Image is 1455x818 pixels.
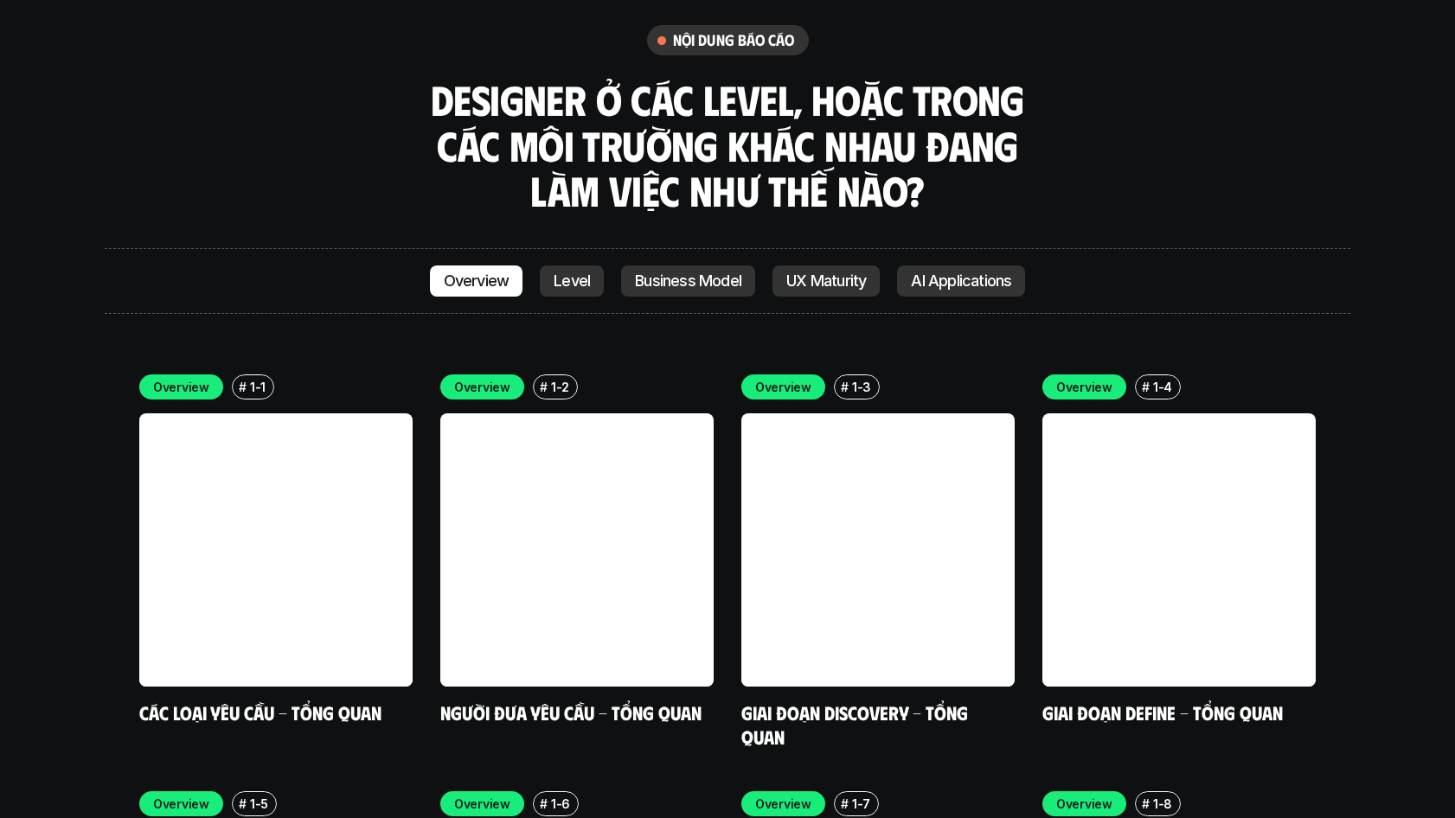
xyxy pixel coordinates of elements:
[841,797,849,810] h6: #
[551,795,570,813] p: 1-6
[755,795,811,813] p: Overview
[454,795,510,813] p: Overview
[250,795,268,813] p: 1-5
[454,378,510,396] p: Overview
[153,378,209,396] p: Overview
[239,380,247,393] h6: #
[635,272,741,290] p: Business Model
[250,378,266,396] p: 1-1
[755,378,811,396] p: Overview
[540,265,604,297] a: Level
[1056,795,1112,813] p: Overview
[741,700,972,748] a: Giai đoạn Discovery - Tổng quan
[1153,795,1172,813] p: 1-8
[554,272,590,290] p: Level
[540,797,548,810] h6: #
[786,272,866,290] p: UX Maturity
[239,797,247,810] h6: #
[153,795,209,813] p: Overview
[139,700,381,724] a: Các loại yêu cầu - Tổng quan
[1153,378,1172,396] p: 1-4
[897,265,1025,297] a: AI Applications
[911,272,1011,290] p: AI Applications
[440,700,702,724] a: Người đưa yêu cầu - Tổng quan
[621,265,755,297] a: Business Model
[1142,797,1150,810] h6: #
[1142,380,1150,393] h6: #
[852,378,871,396] p: 1-3
[852,795,870,813] p: 1-7
[1056,378,1112,396] p: Overview
[425,77,1030,214] h3: Designer ở các level, hoặc trong các môi trường khác nhau đang làm việc như thế nào?
[673,30,795,50] h6: nội dung báo cáo
[772,265,880,297] a: UX Maturity
[841,380,849,393] h6: #
[540,380,548,393] h6: #
[430,265,523,297] a: Overview
[444,272,510,290] p: Overview
[1042,700,1283,724] a: Giai đoạn Define - Tổng quan
[551,378,569,396] p: 1-2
